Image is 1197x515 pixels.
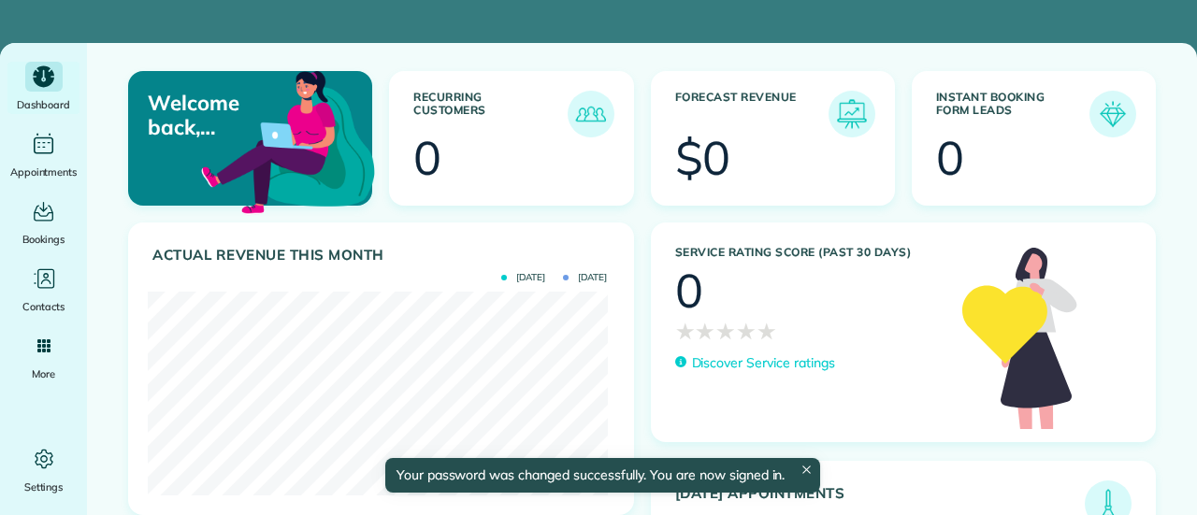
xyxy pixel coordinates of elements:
span: ★ [675,314,696,348]
div: $0 [675,135,731,181]
span: ★ [736,314,757,348]
p: Discover Service ratings [692,353,835,373]
a: Discover Service ratings [675,353,835,373]
span: Settings [24,478,64,496]
a: Contacts [7,264,79,316]
div: Your password was changed successfully. You are now signed in. [385,458,821,493]
span: More [32,365,55,383]
img: icon_recurring_customers-cf858462ba22bcd05b5a5880d41d6543d210077de5bb9ebc9590e49fd87d84ed.png [572,95,610,133]
div: 0 [936,135,964,181]
img: icon_forecast_revenue-8c13a41c7ed35a8dcfafea3cbb826a0462acb37728057bba2d056411b612bbbe.png [833,95,871,133]
a: Appointments [7,129,79,181]
span: Contacts [22,297,65,316]
span: ★ [757,314,777,348]
a: Bookings [7,196,79,249]
p: Welcome back, [PERSON_NAME]! [148,91,291,140]
h3: Forecast Revenue [675,91,829,137]
div: 0 [675,267,703,314]
h3: Recurring Customers [413,91,567,137]
span: ★ [715,314,736,348]
span: ★ [695,314,715,348]
a: Dashboard [7,62,79,114]
div: 0 [413,135,441,181]
img: dashboard_welcome-42a62b7d889689a78055ac9021e634bf52bae3f8056760290aed330b23ab8690.png [197,50,379,231]
a: Settings [7,444,79,496]
span: Appointments [10,163,78,181]
span: [DATE] [501,273,545,282]
h3: Actual Revenue this month [152,247,614,264]
span: [DATE] [563,273,607,282]
h3: Service Rating score (past 30 days) [675,246,945,259]
h3: Instant Booking Form Leads [936,91,1089,137]
span: Bookings [22,230,65,249]
span: Dashboard [17,95,70,114]
img: icon_form_leads-04211a6a04a5b2264e4ee56bc0799ec3eb69b7e499cbb523a139df1d13a81ae0.png [1094,95,1132,133]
